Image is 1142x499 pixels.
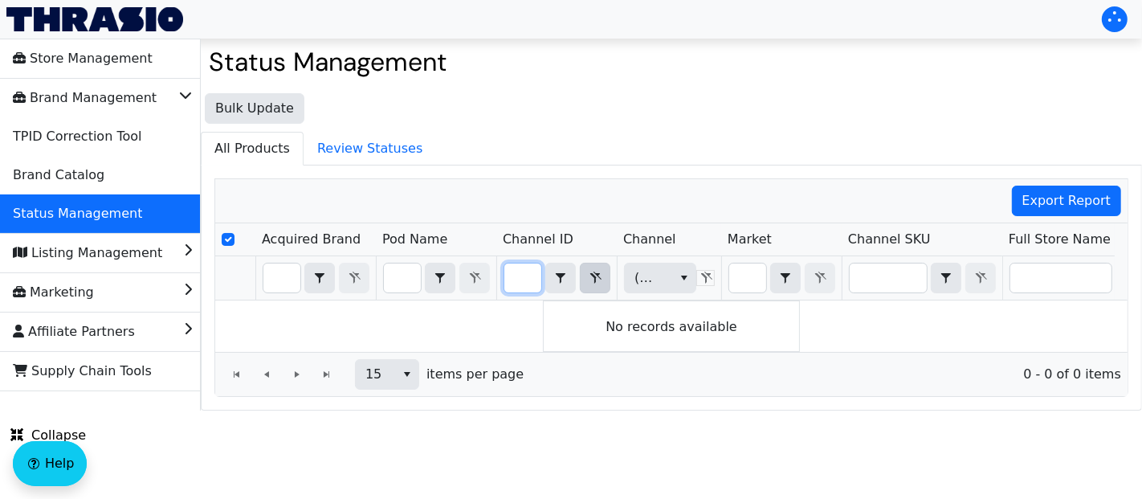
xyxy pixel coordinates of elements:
[617,256,721,301] th: Filter
[634,268,659,288] span: (All)
[13,280,94,305] span: Marketing
[771,264,800,292] button: select
[13,319,135,345] span: Affiliate Partners
[202,133,303,165] span: All Products
[932,264,961,292] button: select
[13,240,162,266] span: Listing Management
[496,256,617,301] th: Filter
[13,162,104,188] span: Brand Catalog
[222,233,235,246] input: Select Row
[543,301,800,352] div: No records available
[850,264,927,292] input: Filter
[931,263,961,293] span: Choose Operator
[6,7,183,31] img: Thrasio Logo
[384,264,421,292] input: Filter
[546,264,575,292] button: select
[395,360,418,389] button: select
[580,263,610,293] button: Clear
[255,256,376,301] th: Filter
[729,264,766,292] input: Filter
[376,256,496,301] th: Filter
[13,85,157,111] span: Brand Management
[263,264,300,292] input: Filter
[215,99,294,118] span: Bulk Update
[504,264,541,292] input: Filter
[13,46,153,72] span: Store Management
[623,230,676,249] span: Channel
[848,230,931,249] span: Channel SKU
[13,441,87,486] button: Help floatingactionbutton
[45,454,74,473] span: Help
[1009,230,1111,249] span: Full Store Name
[1022,191,1111,211] span: Export Report
[13,124,141,149] span: TPID Correction Tool
[13,358,152,384] span: Supply Chain Tools
[365,365,385,384] span: 15
[426,264,455,292] button: select
[304,263,335,293] span: Choose Operator
[215,352,1128,396] div: Page 1 of 0
[728,230,772,249] span: Market
[355,359,419,390] span: Page size
[205,93,304,124] button: Bulk Update
[545,263,576,293] span: Choose Operator
[13,201,142,227] span: Status Management
[1010,264,1111,292] input: Filter
[770,263,801,293] span: Choose Operator
[842,256,1002,301] th: Filter
[304,133,435,165] span: Review Statuses
[10,426,86,445] span: Collapse
[209,47,1134,77] h2: Status Management
[721,256,842,301] th: Filter
[672,264,695,292] button: select
[305,264,334,292] button: select
[503,230,573,249] span: Channel ID
[426,365,524,384] span: items per page
[382,230,447,249] span: Pod Name
[536,365,1121,384] span: 0 - 0 of 0 items
[425,263,455,293] span: Choose Operator
[1012,186,1122,216] button: Export Report
[262,230,361,249] span: Acquired Brand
